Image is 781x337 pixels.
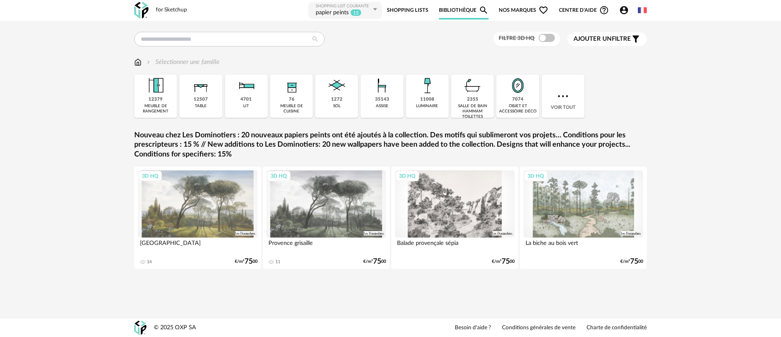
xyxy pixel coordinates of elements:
[439,1,489,20] a: BibliothèqueMagnify icon
[350,9,362,16] sup: 15
[524,171,548,181] div: 3D HQ
[289,97,295,103] div: 76
[630,259,638,264] span: 75
[156,7,187,14] div: for Sketchup
[134,2,148,19] img: OXP
[240,97,252,103] div: 4701
[462,75,484,97] img: Salle%20de%20bain.png
[619,5,633,15] span: Account Circle icon
[567,32,647,46] button: Ajouter unfiltre Filter icon
[587,324,647,332] a: Charte de confidentialité
[267,171,290,181] div: 3D HQ
[145,57,152,67] img: svg+xml;base64,PHN2ZyB3aWR0aD0iMTYiIGhlaWdodD0iMTYiIHZpZXdCb3g9IjAgMCAxNiAxNiIgZmlsbD0ibm9uZSIgeG...
[266,238,386,254] div: Provence grisaille
[134,57,142,67] img: svg+xml;base64,PHN2ZyB3aWR0aD0iMTYiIGhlaWdodD0iMTciIHZpZXdCb3g9IjAgMCAxNiAxNyIgZmlsbD0ibm9uZSIgeG...
[326,75,348,97] img: Sol.png
[574,36,612,42] span: Ajouter un
[134,321,146,335] img: OXP
[638,6,647,15] img: fr
[373,259,381,264] span: 75
[235,75,257,97] img: Literie.png
[235,259,257,264] div: €/m² 00
[273,104,310,114] div: meuble de cuisine
[138,171,162,181] div: 3D HQ
[512,97,524,103] div: 7074
[387,1,428,20] a: Shopping Lists
[375,97,389,103] div: 35143
[502,259,510,264] span: 75
[499,35,534,41] span: Filtre 3D HQ
[599,5,609,15] span: Help Circle Outline icon
[507,75,529,97] img: Miroir.png
[499,1,548,20] span: Nos marques
[263,167,390,269] a: 3D HQ Provence grisaille 11 €/m²7500
[331,97,343,103] div: 1272
[499,104,537,114] div: objet et accessoire déco
[391,167,518,269] a: 3D HQ Balade provençale sépia €/m²7500
[619,5,629,15] span: Account Circle icon
[154,324,196,332] div: © 2025 OXP SA
[539,5,548,15] span: Heart Outline icon
[134,131,647,159] a: Nouveau chez Les Dominotiers : 20 nouveaux papiers peints ont été ajoutés à la collection. Des mo...
[134,167,261,269] a: 3D HQ [GEOGRAPHIC_DATA] 14 €/m²7500
[631,34,641,44] span: Filter icon
[520,167,647,269] a: 3D HQ La biche au bois vert €/m²7500
[243,104,249,109] div: lit
[455,324,491,332] a: Besoin d'aide ?
[524,238,643,254] div: La biche au bois vert
[502,324,576,332] a: Conditions générales de vente
[195,104,207,109] div: table
[316,9,349,17] div: papier peints
[244,259,253,264] span: 75
[395,171,419,181] div: 3D HQ
[371,75,393,97] img: Assise.png
[145,57,220,67] div: Sélectionner une famille
[147,259,152,265] div: 14
[416,104,438,109] div: luminaire
[467,97,478,103] div: 2355
[416,75,438,97] img: Luminaire.png
[281,75,303,97] img: Rangement.png
[454,104,491,119] div: salle de bain hammam toilettes
[492,259,515,264] div: €/m² 00
[376,104,388,109] div: assise
[333,104,340,109] div: sol
[190,75,212,97] img: Table.png
[363,259,386,264] div: €/m² 00
[395,238,515,254] div: Balade provençale sépia
[620,259,643,264] div: €/m² 00
[420,97,434,103] div: 11008
[148,97,163,103] div: 12379
[145,75,167,97] img: Meuble%20de%20rangement.png
[138,238,257,254] div: [GEOGRAPHIC_DATA]
[316,4,371,9] div: Shopping List courante
[574,35,631,43] span: filtre
[479,5,489,15] span: Magnify icon
[275,259,280,265] div: 11
[194,97,208,103] div: 12507
[542,75,585,118] div: Voir tout
[556,89,570,104] img: more.7b13dc1.svg
[137,104,175,114] div: meuble de rangement
[559,5,609,15] span: Centre d'aideHelp Circle Outline icon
